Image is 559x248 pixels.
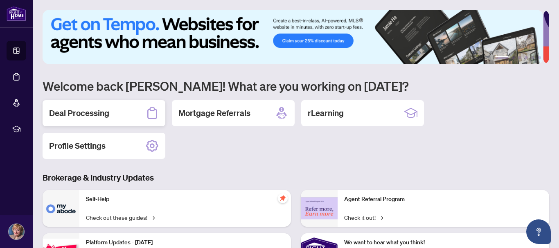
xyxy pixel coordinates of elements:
button: Open asap [526,219,551,244]
h2: Mortgage Referrals [178,107,250,119]
h3: Brokerage & Industry Updates [43,172,549,183]
button: 4 [525,56,528,59]
p: We want to hear what you think! [344,238,543,247]
a: Check it out!→ [344,213,383,222]
button: 6 [538,56,541,59]
img: Self-Help [43,190,79,227]
p: Self-Help [86,195,284,204]
h2: Deal Processing [49,107,109,119]
img: Agent Referral Program [301,197,338,220]
span: → [379,213,383,222]
button: 3 [518,56,521,59]
button: 1 [495,56,508,59]
img: logo [7,6,26,21]
img: Slide 0 [43,10,543,64]
a: Check out these guides!→ [86,213,155,222]
h2: rLearning [308,107,344,119]
button: 5 [531,56,534,59]
span: pushpin [278,193,288,203]
button: 2 [512,56,515,59]
h2: Profile Settings [49,140,106,152]
img: Profile Icon [9,224,24,239]
h1: Welcome back [PERSON_NAME]! What are you working on [DATE]? [43,78,549,94]
p: Agent Referral Program [344,195,543,204]
span: → [151,213,155,222]
p: Platform Updates - [DATE] [86,238,284,247]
